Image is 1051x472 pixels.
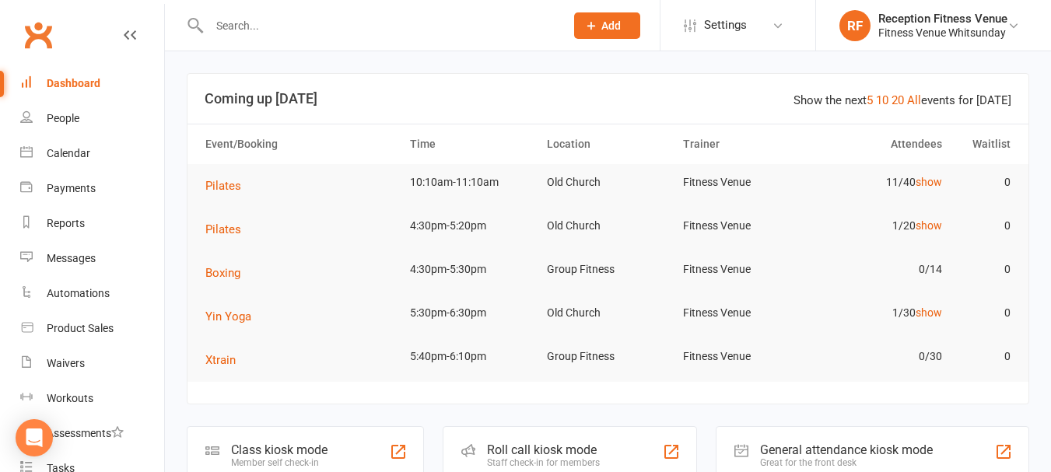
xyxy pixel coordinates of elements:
td: Fitness Venue [676,251,813,288]
div: Class kiosk mode [231,442,328,457]
div: Calendar [47,147,90,159]
div: Waivers [47,357,85,369]
td: Group Fitness [540,251,677,288]
a: Messages [20,241,164,276]
div: Messages [47,252,96,264]
button: Xtrain [205,351,247,369]
div: Staff check-in for members [487,457,600,468]
td: Fitness Venue [676,295,813,331]
td: Fitness Venue [676,338,813,375]
button: Yin Yoga [205,307,262,326]
td: 0 [949,338,1018,375]
button: Pilates [205,177,252,195]
td: Old Church [540,164,677,201]
a: Product Sales [20,311,164,346]
a: Assessments [20,416,164,451]
a: Reports [20,206,164,241]
a: People [20,101,164,136]
div: Fitness Venue Whitsunday [878,26,1007,40]
div: Product Sales [47,322,114,334]
th: Event/Booking [198,124,403,164]
div: Automations [47,287,110,299]
th: Attendees [813,124,950,164]
td: 0 [949,208,1018,244]
a: Calendar [20,136,164,171]
a: All [907,93,921,107]
td: Old Church [540,295,677,331]
span: Boxing [205,266,240,280]
div: Roll call kiosk mode [487,442,600,457]
div: General attendance kiosk mode [760,442,933,457]
div: Great for the front desk [760,457,933,468]
a: show [916,306,942,319]
td: 0 [949,164,1018,201]
a: show [916,219,942,232]
a: Clubworx [19,16,58,54]
td: 1/30 [813,295,950,331]
button: Add [574,12,640,39]
a: Workouts [20,381,164,416]
th: Waitlist [949,124,1018,164]
div: Assessments [47,427,124,439]
div: Open Intercom Messenger [16,419,53,456]
div: Payments [47,182,96,194]
span: Xtrain [205,353,236,367]
span: Pilates [205,179,241,193]
div: People [47,112,79,124]
th: Location [540,124,677,164]
input: Search... [205,15,554,37]
td: 0/14 [813,251,950,288]
div: Reports [47,217,85,229]
td: Group Fitness [540,338,677,375]
td: 4:30pm-5:20pm [403,208,540,244]
div: Reception Fitness Venue [878,12,1007,26]
button: Boxing [205,264,251,282]
span: Yin Yoga [205,309,251,323]
span: Add [601,19,621,32]
a: Payments [20,171,164,206]
span: Settings [704,8,747,43]
a: Automations [20,276,164,311]
a: 20 [892,93,904,107]
td: 0/30 [813,338,950,375]
td: 5:30pm-6:30pm [403,295,540,331]
div: Dashboard [47,77,100,89]
td: Fitness Venue [676,164,813,201]
div: RF [839,10,871,41]
td: 0 [949,295,1018,331]
a: show [916,176,942,188]
button: Pilates [205,220,252,239]
a: 10 [876,93,888,107]
th: Time [403,124,540,164]
div: Member self check-in [231,457,328,468]
th: Trainer [676,124,813,164]
a: Waivers [20,346,164,381]
td: 0 [949,251,1018,288]
td: 11/40 [813,164,950,201]
h3: Coming up [DATE] [205,91,1011,107]
div: Show the next events for [DATE] [794,91,1011,110]
td: Old Church [540,208,677,244]
td: 1/20 [813,208,950,244]
div: Workouts [47,392,93,404]
a: Dashboard [20,66,164,101]
td: 10:10am-11:10am [403,164,540,201]
td: Fitness Venue [676,208,813,244]
td: 5:40pm-6:10pm [403,338,540,375]
a: 5 [867,93,873,107]
td: 4:30pm-5:30pm [403,251,540,288]
span: Pilates [205,222,241,236]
